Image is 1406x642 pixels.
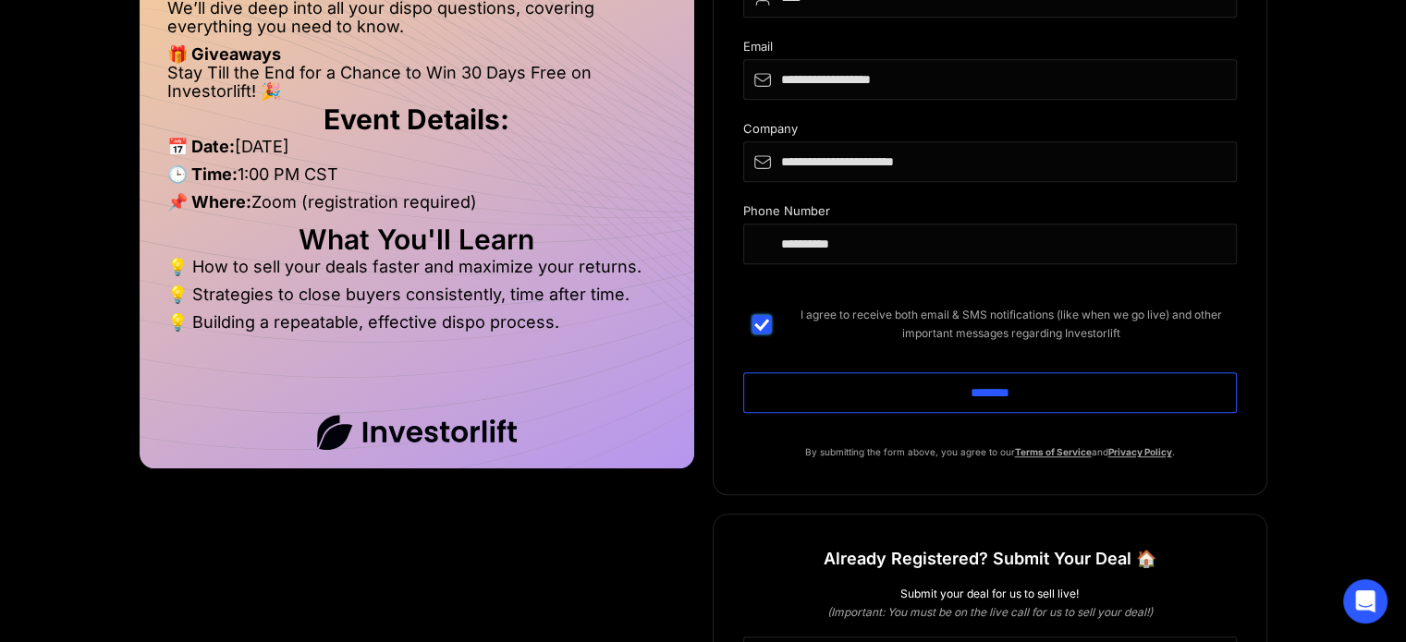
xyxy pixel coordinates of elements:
strong: 📅 Date: [167,137,235,156]
li: [DATE] [167,138,666,165]
div: Email [743,40,1237,59]
li: 💡 Building a repeatable, effective dispo process. [167,313,666,332]
h2: What You'll Learn [167,230,666,248]
em: (Important: You must be on the live call for us to sell your deal!) [827,605,1153,619]
p: By submitting the form above, you agree to our and . [743,442,1237,461]
div: Open Intercom Messenger [1343,579,1388,624]
div: Phone Number [743,204,1237,224]
li: 💡 Strategies to close buyers consistently, time after time. [167,285,666,313]
h1: Already Registered? Submit Your Deal 🏠 [824,542,1156,575]
a: Privacy Policy [1108,446,1172,457]
div: Submit your deal for us to sell live! [743,585,1237,603]
strong: 🕒 Time: [167,164,238,184]
strong: 🎁 Giveaways [167,44,281,64]
strong: 📌 Where: [167,192,251,212]
li: Stay Till the End for a Chance to Win 30 Days Free on Investorlift! 🎉 [167,64,666,101]
span: I agree to receive both email & SMS notifications (like when we go live) and other important mess... [786,306,1237,343]
a: Terms of Service [1015,446,1092,457]
li: 💡 How to sell your deals faster and maximize your returns. [167,258,666,285]
div: Company [743,122,1237,141]
strong: Event Details: [324,103,509,136]
li: 1:00 PM CST [167,165,666,193]
li: Zoom (registration required) [167,193,666,221]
